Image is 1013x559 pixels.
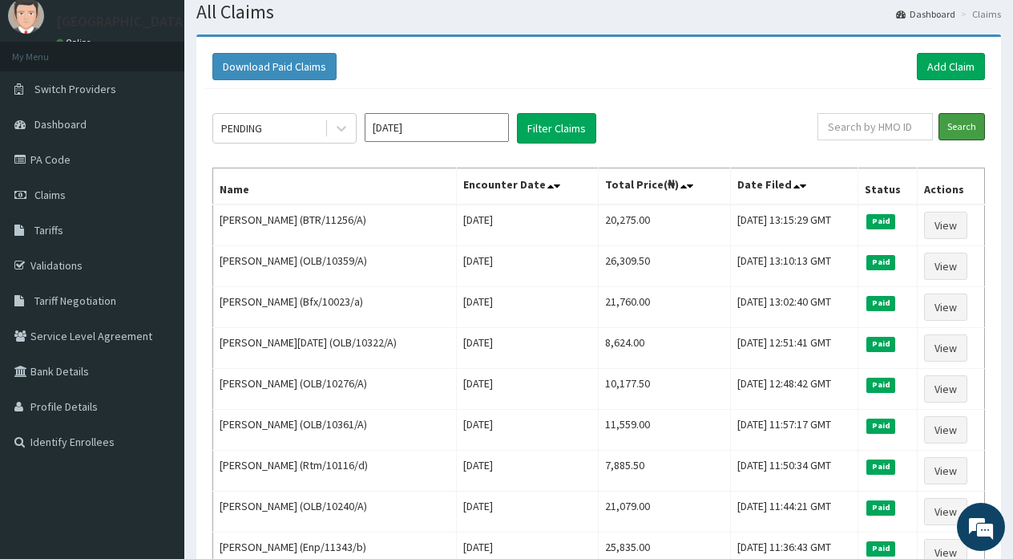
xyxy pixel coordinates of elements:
[8,381,305,437] textarea: Type your message and hit 'Enter'
[456,168,599,205] th: Encounter Date
[213,205,457,246] td: [PERSON_NAME] (BTR/11256/A)
[858,168,918,205] th: Status
[212,53,337,80] button: Download Paid Claims
[34,188,66,202] span: Claims
[866,296,895,310] span: Paid
[731,492,858,533] td: [DATE] 11:44:21 GMT
[213,451,457,492] td: [PERSON_NAME] (Rtm/10116/d)
[957,7,1001,21] li: Claims
[866,337,895,351] span: Paid
[456,328,599,369] td: [DATE]
[731,205,858,246] td: [DATE] 13:15:29 GMT
[924,375,967,403] a: View
[599,492,731,533] td: 21,079.00
[866,255,895,269] span: Paid
[866,419,895,433] span: Paid
[938,113,985,140] input: Search
[866,460,895,474] span: Paid
[34,117,87,132] span: Dashboard
[213,369,457,410] td: [PERSON_NAME] (OLB/10276/A)
[599,168,731,205] th: Total Price(₦)
[221,120,262,136] div: PENDING
[924,498,967,525] a: View
[924,416,967,444] a: View
[599,328,731,369] td: 8,624.00
[731,168,858,205] th: Date Filed
[896,7,955,21] a: Dashboard
[599,369,731,410] td: 10,177.50
[213,287,457,328] td: [PERSON_NAME] (Bfx/10023/a)
[924,253,967,280] a: View
[731,410,858,451] td: [DATE] 11:57:17 GMT
[93,173,221,335] span: We're online!
[599,205,731,246] td: 20,275.00
[866,214,895,229] span: Paid
[599,451,731,492] td: 7,885.50
[866,541,895,556] span: Paid
[731,246,858,287] td: [DATE] 13:10:13 GMT
[34,294,116,308] span: Tariff Negotiation
[83,90,269,111] div: Chat with us now
[56,14,188,29] p: [GEOGRAPHIC_DATA]
[924,294,967,321] a: View
[213,246,457,287] td: [PERSON_NAME] (OLB/10359/A)
[34,223,63,237] span: Tariffs
[731,369,858,410] td: [DATE] 12:48:42 GMT
[56,37,95,48] a: Online
[924,334,967,362] a: View
[34,82,116,96] span: Switch Providers
[817,113,933,140] input: Search by HMO ID
[599,410,731,451] td: 11,559.00
[456,410,599,451] td: [DATE]
[456,287,599,328] td: [DATE]
[456,492,599,533] td: [DATE]
[731,328,858,369] td: [DATE] 12:51:41 GMT
[456,205,599,246] td: [DATE]
[263,8,301,47] div: Minimize live chat window
[866,378,895,392] span: Paid
[213,168,457,205] th: Name
[213,328,457,369] td: [PERSON_NAME][DATE] (OLB/10322/A)
[917,168,984,205] th: Actions
[456,369,599,410] td: [DATE]
[213,410,457,451] td: [PERSON_NAME] (OLB/10361/A)
[456,246,599,287] td: [DATE]
[924,457,967,484] a: View
[456,451,599,492] td: [DATE]
[30,80,65,120] img: d_794563401_company_1708531726252_794563401
[196,2,1001,22] h1: All Claims
[924,212,967,239] a: View
[365,113,509,142] input: Select Month and Year
[917,53,985,80] a: Add Claim
[866,500,895,515] span: Paid
[731,287,858,328] td: [DATE] 13:02:40 GMT
[517,113,596,144] button: Filter Claims
[731,451,858,492] td: [DATE] 11:50:34 GMT
[599,246,731,287] td: 26,309.50
[213,492,457,533] td: [PERSON_NAME] (OLB/10240/A)
[599,287,731,328] td: 21,760.00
